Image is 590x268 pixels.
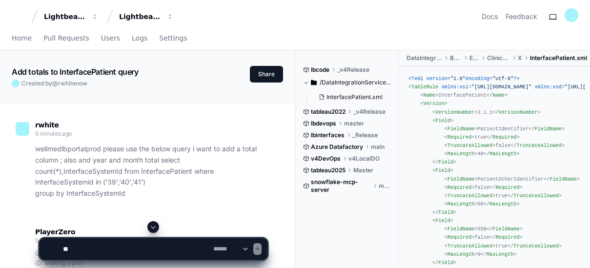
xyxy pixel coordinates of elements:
span: < > [432,167,453,173]
span: FieldName [448,176,474,182]
a: Home [12,27,32,50]
span: < > [432,109,477,115]
div: Lightbeam Health Solutions [119,12,161,21]
span: tableau2022 [311,108,346,116]
span: master [344,120,364,127]
span: Field [438,209,453,215]
span: "utf-8" [492,76,513,82]
span: main [379,182,391,190]
div: Lightbeam Health [44,12,86,21]
span: Logs [132,35,147,41]
span: Field [435,218,450,224]
span: Business [450,54,462,62]
span: _v4Release [353,108,386,116]
span: ClinicalInterface [487,54,510,62]
span: _Release [352,131,378,139]
span: </ > [484,201,520,207]
svg: Directory [311,77,317,88]
span: @ [52,80,58,87]
span: < > [445,185,475,190]
button: Share [250,66,283,82]
span: 5 minutes ago [35,130,72,137]
a: Logs [132,27,147,50]
span: FieldName [534,126,561,132]
span: Version [423,101,444,106]
span: DataIntegrationServices [407,54,443,62]
span: now [76,80,87,87]
button: Lightbeam Health [40,8,102,25]
span: Field [435,118,450,124]
span: rwhite [35,121,59,129]
span: </ > [529,126,565,132]
span: <?xml version= encoding= ?> [408,76,520,82]
span: </ > [508,193,562,199]
button: Feedback [506,12,537,21]
span: TruncateAllowed [513,193,558,199]
span: MaxLength [489,201,516,207]
span: rwhite [58,80,76,87]
span: xmlns:xsd [534,84,561,90]
span: < > [420,92,438,98]
span: < > [445,193,496,199]
span: v4DevOps [311,155,341,163]
span: TruncateAllowed [516,143,561,148]
span: Field [438,159,453,165]
a: Settings [159,27,187,50]
span: Name [492,92,505,98]
span: </ > [432,209,456,215]
span: </ > [489,185,523,190]
span: TableRule [411,84,438,90]
span: Field [435,167,450,173]
span: FieldName [448,126,474,132]
span: Name [423,92,435,98]
span: < > [445,134,475,140]
span: Created by [21,80,87,87]
app-text-character-animate: Add totals to InterfacePatient query [12,67,139,77]
p: wellmedlbportalprod please use the below query i want to add a total column ; also and year and m... [35,144,267,199]
span: </ > [484,151,520,157]
a: Pull Requests [43,27,89,50]
button: Lightbeam Health Solutions [115,8,178,25]
span: xmlns:xsi [441,84,468,90]
span: _v4Release [337,66,369,74]
span: </ > [544,176,580,182]
span: TruncateAllowed [448,143,492,148]
span: "[URL][DOMAIN_NAME]" [471,84,531,90]
a: Users [101,27,120,50]
span: tableau2025 [311,166,346,174]
span: Required [448,185,471,190]
span: MaxLength [489,151,516,157]
span: </ > [492,109,541,115]
span: </ > [487,92,508,98]
span: < > [432,218,453,224]
span: Azure Datafactory [311,143,363,151]
span: v4LocalDO [348,155,380,163]
span: lbcode [311,66,329,74]
span: lbinterfaces [311,131,345,139]
span: TruncateAllowed [448,193,492,199]
span: VersionNumber [435,109,474,115]
span: < > [445,126,478,132]
span: Settings [159,35,187,41]
button: /DataIntegrationServices/Business/Engines/ClinicalInterface/XML [303,75,391,90]
span: Engines [469,54,479,62]
button: InterfacePatient.xml [315,90,386,104]
span: </ > [510,143,565,148]
span: InterfacePatient.xml [326,93,383,101]
span: </ > [432,159,456,165]
span: < > [432,118,453,124]
span: Home [12,35,32,41]
span: XML [518,54,522,62]
span: "1.0" [450,76,466,82]
span: InterfacePatient.xml [530,54,587,62]
span: MaxLength [448,151,474,157]
span: Master [353,166,373,174]
span: < > [445,143,496,148]
span: Required [492,134,516,140]
span: FieldName [549,176,576,182]
span: lbdevops [311,120,336,127]
span: </ > [487,134,520,140]
span: < > [420,101,447,106]
span: Pull Requests [43,35,89,41]
span: /DataIntegrationServices/Business/Engines/ClinicalInterface/XML [320,79,391,86]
